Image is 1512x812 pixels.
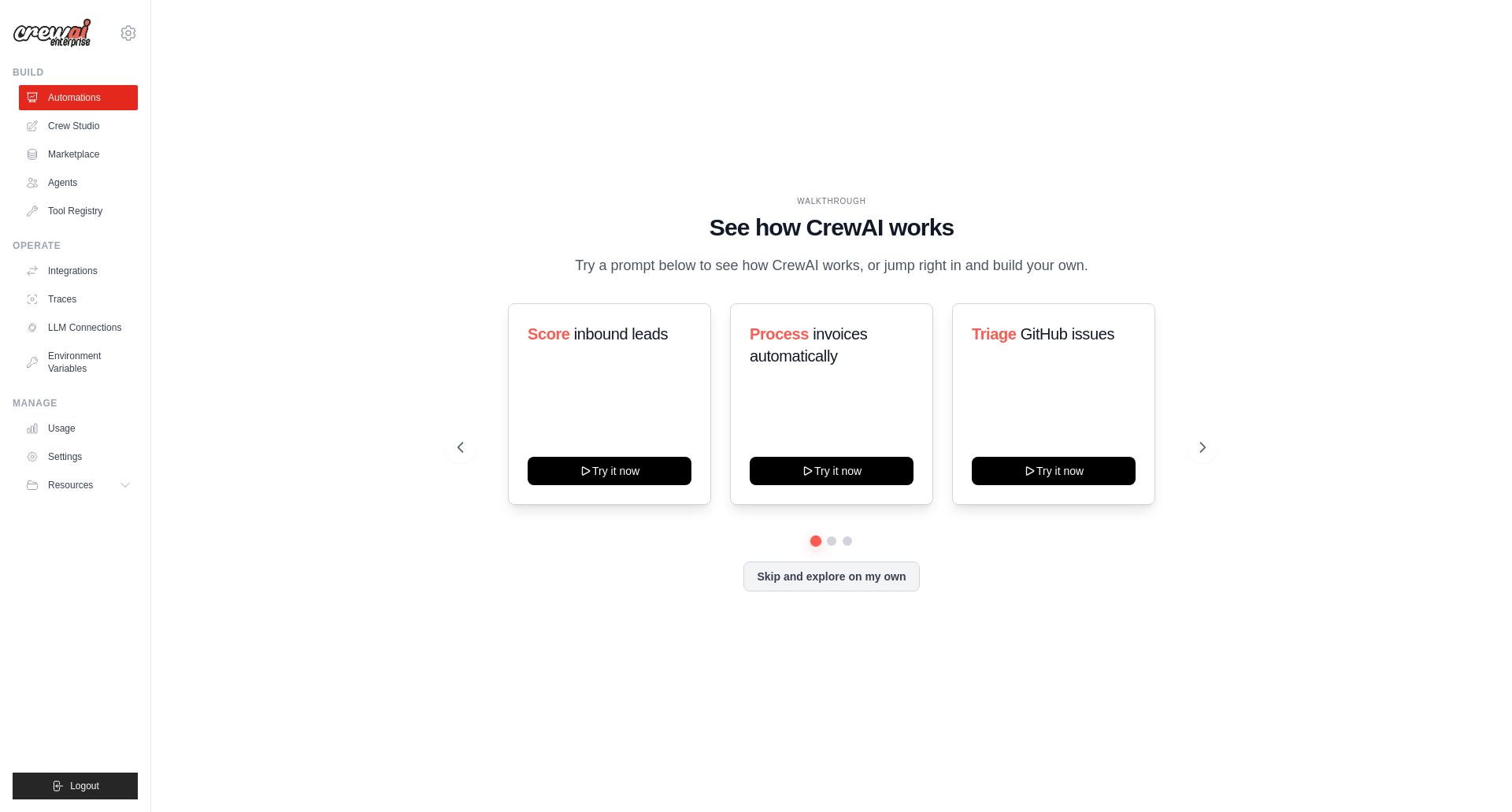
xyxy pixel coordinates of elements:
span: inbound leads [574,325,668,343]
p: Try a prompt below to see how CrewAI works, or jump right in and build your own. [567,254,1096,277]
a: Automations [19,85,138,110]
span: invoices automatically [750,325,867,365]
span: Logout [70,780,99,792]
a: Integrations [19,258,138,284]
button: Try it now [528,457,691,485]
a: Crew Studio [19,113,138,139]
a: Environment Variables [19,343,138,381]
div: Build [13,66,138,79]
a: Usage [19,416,138,441]
button: Try it now [750,457,913,485]
div: WALKTHROUGH [458,195,1206,207]
button: Resources [19,473,138,498]
span: Resources [48,479,93,491]
button: Try it now [972,457,1136,485]
span: GitHub issues [1021,325,1114,343]
button: Logout [13,773,138,799]
a: Agents [19,170,138,195]
button: Skip and explore on my own [743,562,919,591]
span: Score [528,325,570,343]
div: Operate [13,239,138,252]
a: Marketplace [19,142,138,167]
div: Manage [13,397,138,410]
a: Settings [19,444,138,469]
span: Triage [972,325,1017,343]
a: Tool Registry [19,198,138,224]
span: Process [750,325,809,343]
a: Traces [19,287,138,312]
h1: See how CrewAI works [458,213,1206,242]
a: LLM Connections [19,315,138,340]
img: Logo [13,18,91,48]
